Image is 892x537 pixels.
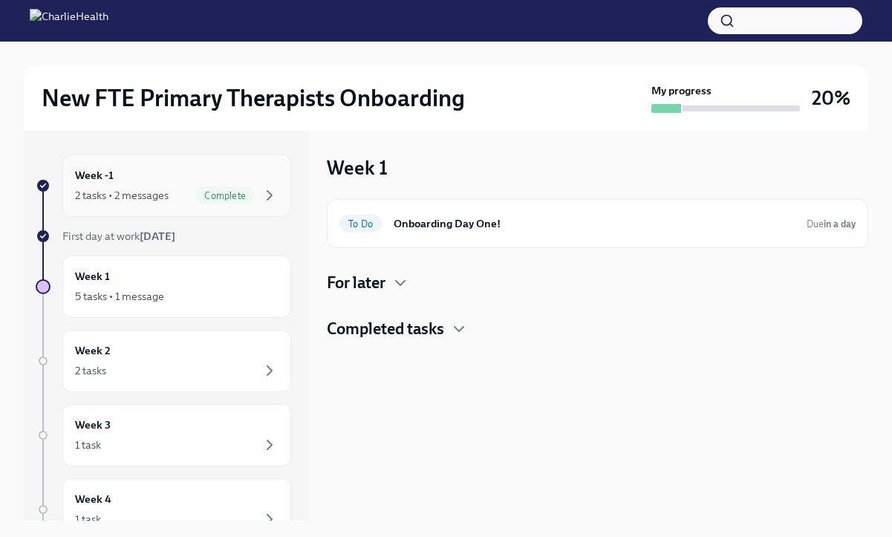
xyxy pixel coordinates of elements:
[327,154,388,181] h3: Week 1
[36,330,291,392] a: Week 22 tasks
[75,268,110,284] h6: Week 1
[42,83,465,113] h2: New FTE Primary Therapists Onboarding
[327,318,444,340] h4: Completed tasks
[394,215,795,232] h6: Onboarding Day One!
[339,212,856,235] a: To DoOnboarding Day One!Duein a day
[62,230,175,243] span: First day at work
[140,230,175,243] strong: [DATE]
[75,188,169,203] div: 2 tasks • 2 messages
[651,83,712,98] strong: My progress
[812,85,850,111] h3: 20%
[75,289,164,304] div: 5 tasks • 1 message
[339,218,382,230] span: To Do
[75,491,111,507] h6: Week 4
[327,272,868,294] div: For later
[75,342,111,359] h6: Week 2
[36,154,291,217] a: Week -12 tasks • 2 messagesComplete
[327,272,385,294] h4: For later
[75,363,106,378] div: 2 tasks
[327,318,868,340] div: Completed tasks
[824,218,856,230] strong: in a day
[807,218,856,230] span: Due
[36,256,291,318] a: Week 15 tasks • 1 message
[75,512,101,527] div: 1 task
[36,229,291,244] a: First day at work[DATE]
[36,404,291,466] a: Week 31 task
[195,190,255,201] span: Complete
[75,167,114,183] h6: Week -1
[75,417,111,433] h6: Week 3
[75,437,101,452] div: 1 task
[807,217,856,231] span: September 24th, 2025 10:00
[30,9,108,33] img: CharlieHealth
